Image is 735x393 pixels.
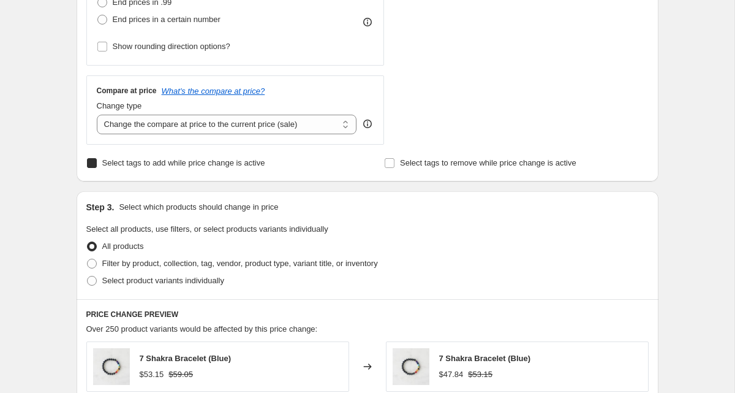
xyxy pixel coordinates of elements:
h6: PRICE CHANGE PREVIEW [86,310,649,319]
strike: $53.15 [468,368,492,381]
span: 7 Shakra Bracelet (Blue) [140,354,232,363]
h3: Compare at price [97,86,157,96]
span: Change type [97,101,142,110]
span: Select tags to add while price change is active [102,158,265,167]
img: 7-chakra-bracelet_925x_29219fd1-05f6-42be-ba87-953b4eb1e34e_80x.jpg [393,348,429,385]
span: Select all products, use filters, or select products variants individually [86,224,328,234]
span: All products [102,242,144,251]
span: Over 250 product variants would be affected by this price change: [86,324,318,334]
p: Select which products should change in price [119,201,278,213]
div: help [361,118,374,130]
span: End prices in a certain number [113,15,221,24]
h2: Step 3. [86,201,115,213]
span: Filter by product, collection, tag, vendor, product type, variant title, or inventory [102,259,378,268]
div: $53.15 [140,368,164,381]
span: 7 Shakra Bracelet (Blue) [439,354,531,363]
img: 7-chakra-bracelet_925x_29219fd1-05f6-42be-ba87-953b4eb1e34e_80x.jpg [93,348,130,385]
span: Select product variants individually [102,276,224,285]
strike: $59.05 [168,368,193,381]
span: Select tags to remove while price change is active [400,158,576,167]
span: Show rounding direction options? [113,42,230,51]
div: $47.84 [439,368,464,381]
button: What's the compare at price? [162,86,265,96]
